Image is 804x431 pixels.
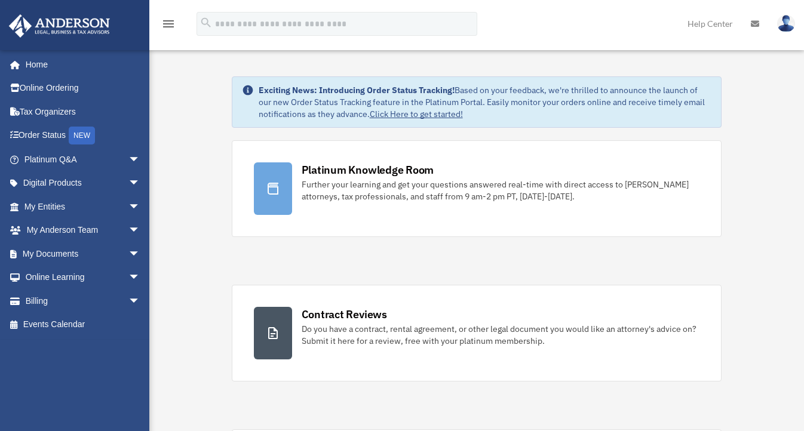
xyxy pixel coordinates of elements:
[8,289,158,313] a: Billingarrow_drop_down
[5,14,113,38] img: Anderson Advisors Platinum Portal
[128,242,152,266] span: arrow_drop_down
[8,242,158,266] a: My Documentsarrow_drop_down
[8,124,158,148] a: Order StatusNEW
[128,289,152,313] span: arrow_drop_down
[8,76,158,100] a: Online Ordering
[259,84,712,120] div: Based on your feedback, we're thrilled to announce the launch of our new Order Status Tracking fe...
[259,85,455,96] strong: Exciting News: Introducing Order Status Tracking!
[232,285,722,381] a: Contract Reviews Do you have a contract, rental agreement, or other legal document you would like...
[8,266,158,290] a: Online Learningarrow_drop_down
[200,16,213,29] i: search
[69,127,95,144] div: NEW
[370,109,463,119] a: Click Here to get started!
[302,178,700,202] div: Further your learning and get your questions answered real-time with direct access to [PERSON_NAM...
[128,195,152,219] span: arrow_drop_down
[8,53,152,76] a: Home
[161,21,176,31] a: menu
[302,307,387,322] div: Contract Reviews
[302,162,434,177] div: Platinum Knowledge Room
[128,171,152,196] span: arrow_drop_down
[777,15,795,32] img: User Pic
[8,195,158,218] a: My Entitiesarrow_drop_down
[128,147,152,172] span: arrow_drop_down
[128,266,152,290] span: arrow_drop_down
[128,218,152,243] span: arrow_drop_down
[8,147,158,171] a: Platinum Q&Aarrow_drop_down
[8,100,158,124] a: Tax Organizers
[8,218,158,242] a: My Anderson Teamarrow_drop_down
[8,171,158,195] a: Digital Productsarrow_drop_down
[232,140,722,237] a: Platinum Knowledge Room Further your learning and get your questions answered real-time with dire...
[302,323,700,347] div: Do you have a contract, rental agreement, or other legal document you would like an attorney's ad...
[8,313,158,337] a: Events Calendar
[161,17,176,31] i: menu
